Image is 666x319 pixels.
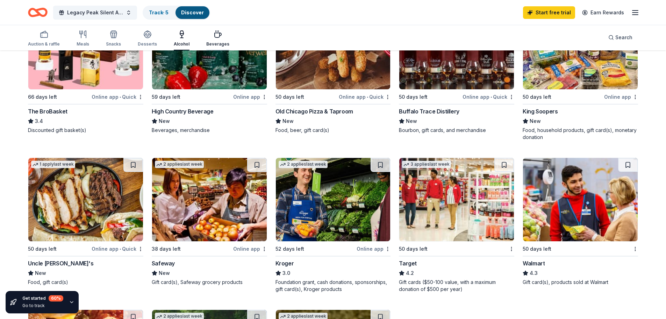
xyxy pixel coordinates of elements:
[181,9,204,15] a: Discover
[399,6,514,134] a: Image for Buffalo Trace Distillery4 applieslast week50 days leftOnline app•QuickBuffalo Trace Dis...
[174,27,189,50] button: Alcohol
[138,27,157,50] button: Desserts
[22,295,63,301] div: Get started
[28,6,143,134] a: Image for The BroBasket16 applieslast week66 days leftOnline app•QuickThe BroBasket3.4Discounted ...
[523,127,638,141] div: Food, household products, gift card(s), monetary donation
[523,6,575,19] a: Start free trial
[275,107,353,116] div: Old Chicago Pizza & Taproom
[233,244,267,253] div: Online app
[152,259,175,268] div: Safeway
[120,246,121,252] span: •
[28,158,143,241] img: Image for Uncle Julio's
[28,127,143,134] div: Discounted gift basket(s)
[159,269,170,277] span: New
[152,158,267,241] img: Image for Safeway
[152,107,214,116] div: High Country Beverage
[523,245,551,253] div: 50 days left
[339,92,391,101] div: Online app Quick
[523,93,551,101] div: 50 days left
[28,107,67,116] div: The BroBasket
[399,245,428,253] div: 50 days left
[152,6,267,134] a: Image for High Country BeverageLocal59 days leftOnline appHigh Country BeverageNewBeverages, merc...
[490,94,492,100] span: •
[152,158,267,286] a: Image for Safeway2 applieslast week38 days leftOnline appSafewayNewGift card(s), Safeway grocery ...
[367,94,368,100] span: •
[275,6,391,134] a: Image for Old Chicago Pizza & Taproom1 applylast week50 days leftOnline app•QuickOld Chicago Pizz...
[206,41,229,47] div: Beverages
[206,27,229,50] button: Beverages
[282,117,294,125] span: New
[275,127,391,134] div: Food, beer, gift card(s)
[279,161,328,168] div: 2 applies last week
[615,33,632,42] span: Search
[67,8,123,17] span: Legacy Peak Silent Auction & Holiday Event
[149,9,169,15] a: Track· 5
[523,158,638,286] a: Image for Walmart50 days leftWalmart4.3Gift card(s), products sold at Walmart
[28,27,60,50] button: Auction & raffle
[523,107,558,116] div: King Soopers
[28,93,57,101] div: 66 days left
[152,279,267,286] div: Gift card(s), Safeway grocery products
[523,158,638,241] img: Image for Walmart
[159,117,170,125] span: New
[174,41,189,47] div: Alcohol
[28,279,143,286] div: Food, gift card(s)
[152,93,180,101] div: 59 days left
[152,127,267,134] div: Beverages, merchandise
[53,6,137,20] button: Legacy Peak Silent Auction & Holiday Event
[35,117,43,125] span: 3.4
[92,244,143,253] div: Online app Quick
[275,93,304,101] div: 50 days left
[406,117,417,125] span: New
[275,259,294,268] div: Kroger
[399,107,459,116] div: Buffalo Trace Distillery
[106,41,121,47] div: Snacks
[603,30,638,44] button: Search
[463,92,514,101] div: Online app Quick
[28,4,48,21] a: Home
[35,269,46,277] span: New
[120,94,121,100] span: •
[578,6,628,19] a: Earn Rewards
[143,6,210,20] button: Track· 5Discover
[77,27,89,50] button: Meals
[28,259,94,268] div: Uncle [PERSON_NAME]'s
[523,259,545,268] div: Walmart
[523,6,638,141] a: Image for King SoopersLocal50 days leftOnline appKing SoopersNewFood, household products, gift ca...
[233,92,267,101] div: Online app
[22,303,63,308] div: Go to track
[276,158,391,241] img: Image for Kroger
[357,244,391,253] div: Online app
[399,93,428,101] div: 50 days left
[399,259,417,268] div: Target
[77,41,89,47] div: Meals
[275,245,304,253] div: 52 days left
[604,92,638,101] div: Online app
[138,41,157,47] div: Desserts
[106,27,121,50] button: Snacks
[275,158,391,293] a: Image for Kroger2 applieslast week52 days leftOnline appKroger3.0Foundation grant, cash donations...
[406,269,414,277] span: 4.2
[282,269,290,277] span: 3.0
[399,127,514,134] div: Bourbon, gift cards, and merchandise
[155,161,204,168] div: 2 applies last week
[92,92,143,101] div: Online app Quick
[49,295,63,301] div: 60 %
[399,158,514,241] img: Image for Target
[28,41,60,47] div: Auction & raffle
[152,245,181,253] div: 38 days left
[399,158,514,293] a: Image for Target3 applieslast week50 days leftTarget4.2Gift cards ($50-100 value, with a maximum ...
[28,158,143,286] a: Image for Uncle Julio's1 applylast week50 days leftOnline app•QuickUncle [PERSON_NAME]'sNewFood, ...
[31,161,75,168] div: 1 apply last week
[523,279,638,286] div: Gift card(s), products sold at Walmart
[28,245,57,253] div: 50 days left
[530,269,538,277] span: 4.3
[530,117,541,125] span: New
[402,161,451,168] div: 3 applies last week
[399,279,514,293] div: Gift cards ($50-100 value, with a maximum donation of $500 per year)
[275,279,391,293] div: Foundation grant, cash donations, sponsorships, gift card(s), Kroger products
